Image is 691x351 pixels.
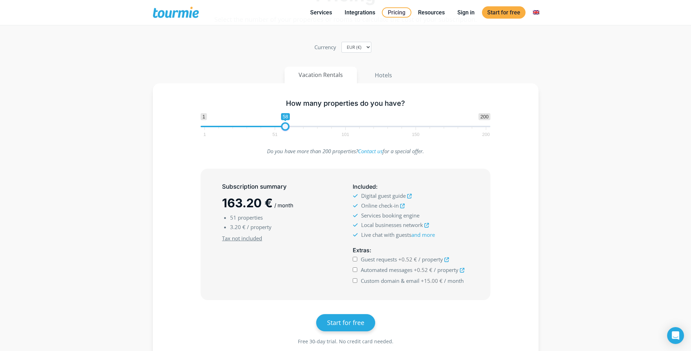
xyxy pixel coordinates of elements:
[285,67,357,83] button: Vacation Rentals
[222,182,338,191] h5: Subscription summary
[281,113,290,120] span: 58
[201,99,490,108] h5: How many properties do you have?
[418,256,443,263] span: / property
[230,223,246,230] span: 3.20 €
[202,133,207,136] span: 1
[361,266,412,273] span: Automated messages
[247,223,272,230] span: / property
[353,247,370,254] span: Extras
[316,314,375,331] a: Start for free
[222,196,273,210] span: 163.20 €
[361,277,419,284] span: Custom domain & email
[353,246,469,255] h5: :
[361,231,435,238] span: Live chat with guests
[298,338,393,345] span: Free 30-day trial. No credit card needed.
[238,214,263,221] span: properties
[339,8,380,17] a: Integrations
[230,214,236,221] span: 51
[361,212,419,219] span: Services booking engine
[353,183,376,190] span: Included
[361,256,397,263] span: Guest requests
[398,256,417,263] span: +0.52 €
[340,133,350,136] span: 101
[482,6,526,19] a: Start for free
[360,67,406,84] button: Hotels
[305,8,337,17] a: Services
[411,133,421,136] span: 150
[452,8,480,17] a: Sign in
[361,202,399,209] span: Online check-in
[414,266,432,273] span: +0.52 €
[434,266,458,273] span: / property
[361,221,423,228] span: Local businesses network
[478,113,490,120] span: 200
[421,277,443,284] span: +15.00 €
[272,133,279,136] span: 51
[481,133,491,136] span: 200
[353,182,469,191] h5: :
[314,43,336,52] label: Currency
[201,147,490,156] p: Do you have more than 200 properties? for a special offer.
[382,7,411,18] a: Pricing
[358,148,383,155] a: Contact us
[444,277,464,284] span: / month
[411,231,435,238] a: and more
[413,8,450,17] a: Resources
[201,113,207,120] span: 1
[327,318,364,327] span: Start for free
[667,327,684,344] div: Open Intercom Messenger
[222,235,262,242] u: Tax not included
[274,202,293,209] span: / month
[361,192,406,199] span: Digital guest guide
